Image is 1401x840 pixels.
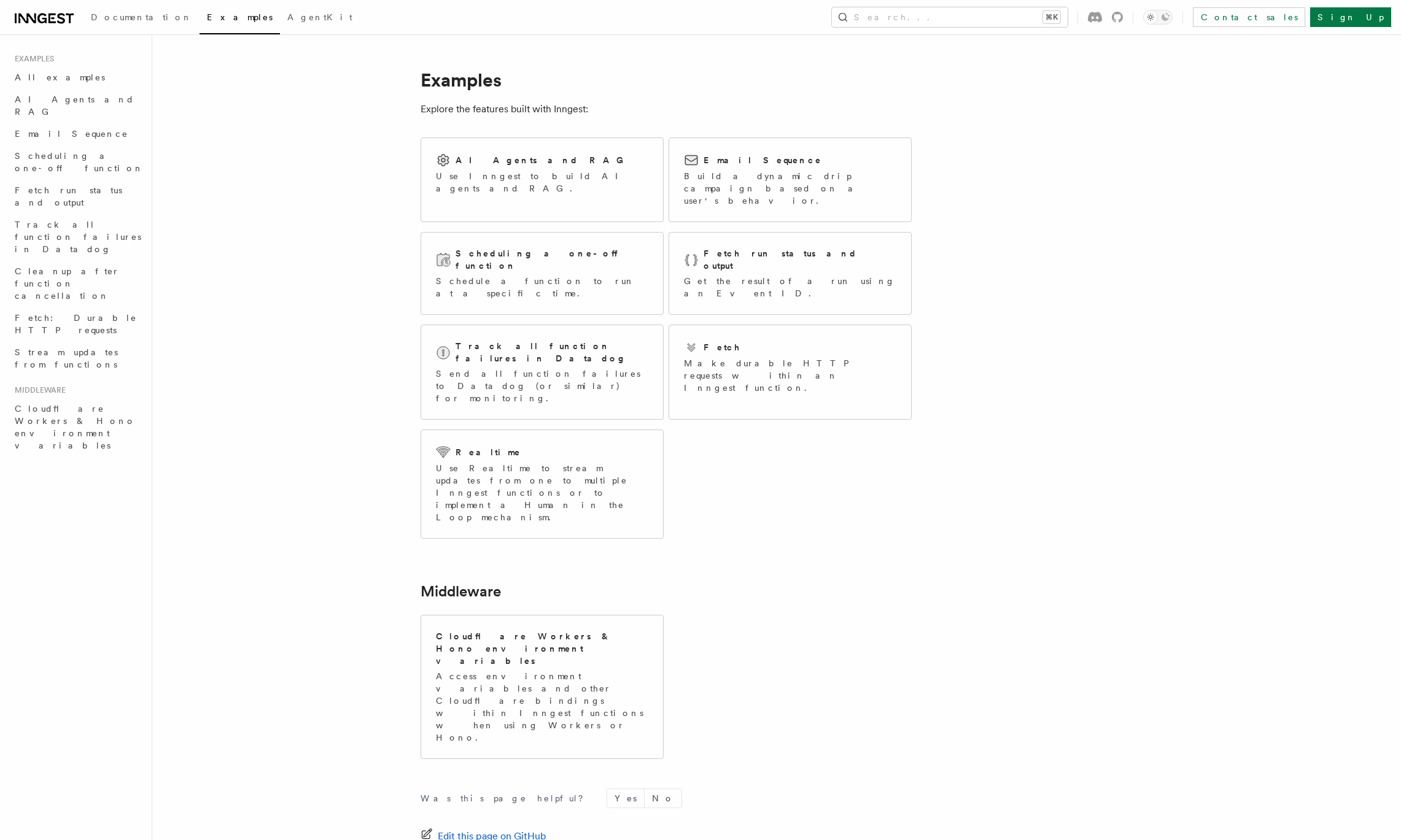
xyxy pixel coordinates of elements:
[421,69,912,91] h1: Examples
[456,247,648,272] h2: Scheduling a one-off function
[421,137,664,222] a: AI Agents and RAGUse Inngest to build AI agents and RAG.
[421,325,664,420] a: Track all function failures in DatadogSend all function failures to Datadog (or similar) for moni...
[436,462,648,523] p: Use Realtime to stream updates from one to multiple Inngest functions or to implement a Human in ...
[669,325,912,420] a: FetchMake durable HTTP requests within an Inngest function.
[669,232,912,315] a: Fetch run status and outputGet the result of a run using an Event ID.
[10,260,144,307] a: Cleanup after function cancellation
[645,789,681,807] button: No
[436,630,648,667] h2: Cloudflare Workers & Hono environment variables
[15,347,118,369] span: Stream updates from functions
[280,4,360,33] a: AgentKit
[684,357,896,394] p: Make durable HTTP requests within an Inngest function.
[15,129,128,139] span: Email Sequence
[200,4,280,34] a: Examples
[15,266,120,301] span: Cleanup after function cancellation
[10,145,144,179] a: Scheduling a one-off function
[436,670,648,744] p: Access environment variables and other Cloudflare bindings within Inngest functions when using Wo...
[436,170,648,195] p: Use Inngest to build AI agents and RAG.
[10,123,144,145] a: Email Sequence
[436,275,648,299] p: Schedule a function to run at a specific time.
[456,446,521,458] h2: Realtime
[15,72,105,82] span: All examples
[83,4,200,33] a: Documentation
[91,12,192,22] span: Documentation
[10,88,144,123] a: AI Agents and RAG
[1310,7,1391,27] a: Sign Up
[704,154,822,166] h2: Email Sequence
[1193,7,1305,27] a: Contact sales
[704,341,741,353] h2: Fetch
[1043,11,1060,23] kbd: ⌘K
[456,154,630,166] h2: AI Agents and RAG
[421,583,501,600] a: Middleware
[10,385,66,395] span: Middleware
[607,789,644,807] button: Yes
[421,615,664,759] a: Cloudflare Workers & Hono environment variablesAccess environment variables and other Cloudflare ...
[10,54,54,64] span: Examples
[832,7,1068,27] button: Search...⌘K
[207,12,273,22] span: Examples
[684,275,896,299] p: Get the result of a run using an Event ID.
[1143,10,1173,25] button: Toggle dark mode
[421,101,912,118] p: Explore the features built with Inngest:
[10,179,144,214] a: Fetch run status and output
[15,404,136,450] span: Cloudflare Workers & Hono environment variables
[15,220,141,254] span: Track all function failures in Datadog
[684,170,896,207] p: Build a dynamic drip campaign based on a user's behavior.
[10,214,144,260] a: Track all function failures in Datadog
[10,398,144,457] a: Cloudflare Workers & Hono environment variables
[456,340,648,364] h2: Track all function failures in Datadog
[15,185,122,207] span: Fetch run status and output
[421,430,664,539] a: RealtimeUse Realtime to stream updates from one to multiple Inngest functions or to implement a H...
[15,313,137,335] span: Fetch: Durable HTTP requests
[10,341,144,376] a: Stream updates from functions
[10,307,144,341] a: Fetch: Durable HTTP requests
[287,12,352,22] span: AgentKit
[15,151,144,173] span: Scheduling a one-off function
[421,232,664,315] a: Scheduling a one-off functionSchedule a function to run at a specific time.
[15,94,134,117] span: AI Agents and RAG
[669,137,912,222] a: Email SequenceBuild a dynamic drip campaign based on a user's behavior.
[421,792,592,804] p: Was this page helpful?
[704,247,896,272] h2: Fetch run status and output
[10,66,144,88] a: All examples
[436,368,648,404] p: Send all function failures to Datadog (or similar) for monitoring.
